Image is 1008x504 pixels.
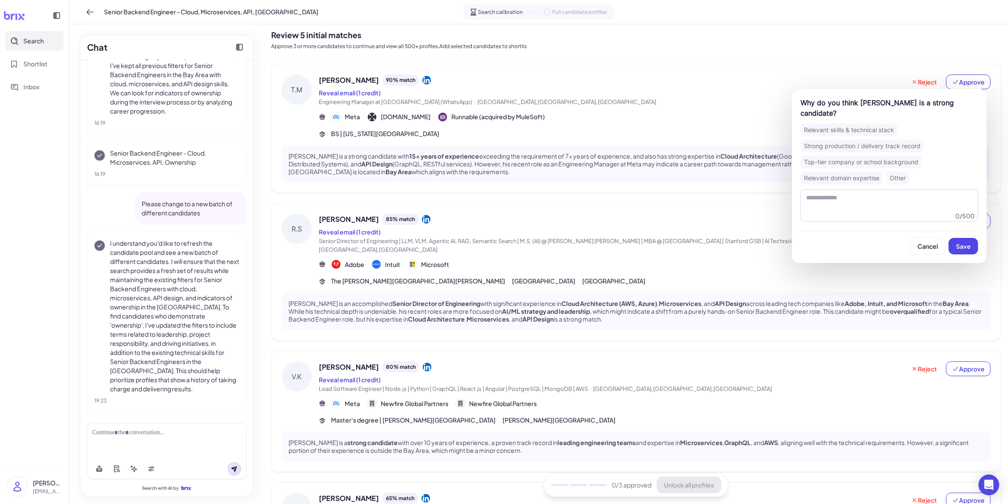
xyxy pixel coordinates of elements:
span: Inbox [23,82,39,91]
div: Top-tier company or school background [801,156,922,168]
p: I understand you'd like to refresh the candidate pool and see a new batch of different candidates... [110,239,239,393]
span: Master's degree | [PERSON_NAME][GEOGRAPHIC_DATA] [331,416,496,425]
span: Lead Software Engineer | Node.js | Python | GraphQL | React.js | Angular | PostgreSQL | MongoDB |... [319,385,588,392]
p: [PERSON_NAME] is a with over 10 years of experience, a proven track record in and expertise in , ... [288,439,984,454]
strong: Bay Area [386,168,412,176]
strong: AI/ML strategy and leadership [502,307,590,315]
strong: Cloud Architecture [720,152,777,160]
button: Save [949,238,978,254]
div: T.M [282,75,312,105]
span: · [590,385,591,392]
strong: Adobe, Intuit, and Microsoft [845,299,927,307]
p: Senior Backend Engineer - Cloud, Microservices, API, Ownership [110,149,239,167]
strong: 15+ years of experience [409,152,479,160]
h2: Chat [87,41,107,54]
span: Reject [911,364,937,373]
img: 公司logo [368,113,376,121]
span: [GEOGRAPHIC_DATA] [512,276,575,286]
span: Approve [952,364,985,373]
span: Runnable (acquired by MuleSoft) [451,112,545,121]
h2: Review 5 initial matches [271,29,1001,41]
p: [PERSON_NAME] [33,478,62,488]
strong: API Design [715,299,746,307]
div: 65 % match [382,493,418,504]
span: [PERSON_NAME][GEOGRAPHIC_DATA] [502,416,616,425]
button: Send message [227,462,241,476]
span: Intuit [385,260,400,269]
strong: API Design [522,315,554,323]
span: Senior Director of Engineering | LLM, VLM, Agentic AI, RAG, Semantic Search | M.S. (AI) @ [PERSON... [319,237,823,244]
div: 85 % match [382,214,418,225]
span: Search with AI by [143,485,179,491]
strong: Bay Area [943,299,969,307]
div: Relevant domain expertise [801,172,883,184]
img: 公司logo [332,113,340,121]
span: Engineering Manager at [GEOGRAPHIC_DATA] (WhatsApp) [319,98,472,105]
span: Senior Backend Engineer - Cloud, Microservices, API, [GEOGRAPHIC_DATA] [104,7,318,16]
button: Reject [905,75,943,89]
strong: API Design [361,160,392,168]
img: user_logo.png [7,477,27,497]
span: [GEOGRAPHIC_DATA],[GEOGRAPHIC_DATA],[GEOGRAPHIC_DATA] [477,98,656,105]
img: 公司logo [332,260,340,269]
strong: AWS [764,439,778,446]
p: [PERSON_NAME] is an accomplished with significant experience in , , and across leading tech compa... [288,299,984,323]
p: [PERSON_NAME] is a strong candidate with exceeding the requirement of 7+ years of experience, and... [288,152,984,176]
button: Reveal email (1 credit) [319,228,381,237]
strong: Cloud Architecture (AWS, Azure) [561,299,657,307]
button: Inbox [5,77,64,97]
div: 16:19 [94,170,239,178]
div: 0 / 500 [955,211,975,220]
span: Search [23,36,44,46]
button: Collapse chat [233,40,246,54]
strong: Microservices [467,315,509,323]
button: Shortlist [5,54,64,74]
img: 公司logo [372,260,381,269]
button: Approve [946,75,991,89]
span: Shortlist [23,59,48,68]
span: Reject [911,78,937,86]
strong: Senior Director of Engineering [392,299,480,307]
strong: Cloud Architecture [408,315,465,323]
strong: strong candidate [347,439,398,446]
div: 80 % match [382,361,419,373]
span: Search calibration [478,8,523,16]
span: The [PERSON_NAME][GEOGRAPHIC_DATA][PERSON_NAME] [331,276,505,286]
button: Reveal email (1 credit) [319,375,381,384]
strong: Microservices [680,439,723,446]
div: Other [886,172,909,184]
span: [GEOGRAPHIC_DATA] [582,276,645,286]
button: Approve [946,361,991,376]
p: Please change to a new batch of different candidates [142,199,240,218]
span: Meta [345,112,360,121]
span: BS | [US_STATE][GEOGRAPHIC_DATA] [331,129,439,138]
span: Newfire Global Partners [381,399,448,408]
span: Full candidate profiles [553,8,607,16]
div: Why do you think [PERSON_NAME] is a strong candidate? [801,98,978,118]
span: Adobe [345,260,364,269]
img: 公司logo [408,260,417,269]
div: Open Intercom Messenger [979,475,999,495]
span: [PERSON_NAME] [319,493,379,504]
span: [PERSON_NAME] [319,75,379,85]
button: Search [5,31,64,51]
span: Cupertino,[GEOGRAPHIC_DATA],[GEOGRAPHIC_DATA] [319,237,857,253]
button: Reveal email (1 credit) [319,88,381,98]
span: Microsoft [421,260,449,269]
div: 16:19 [94,119,239,127]
strong: GraphQL [724,439,751,446]
span: · [474,98,476,105]
span: Newfire Global Partners [469,399,537,408]
span: [PERSON_NAME] [319,214,379,224]
span: 0 /3 approved [612,481,651,490]
span: [DOMAIN_NAME] [381,112,431,121]
span: Save [956,242,971,250]
img: 公司logo [332,399,340,408]
p: [EMAIL_ADDRESS][DOMAIN_NAME] [33,488,62,495]
strong: overqualified [890,307,929,315]
div: 19:23 [94,397,239,405]
span: Cancel [917,242,938,250]
div: Relevant skills & technical stack [801,124,898,136]
img: 公司logo [438,113,447,121]
span: Approve [952,78,985,86]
